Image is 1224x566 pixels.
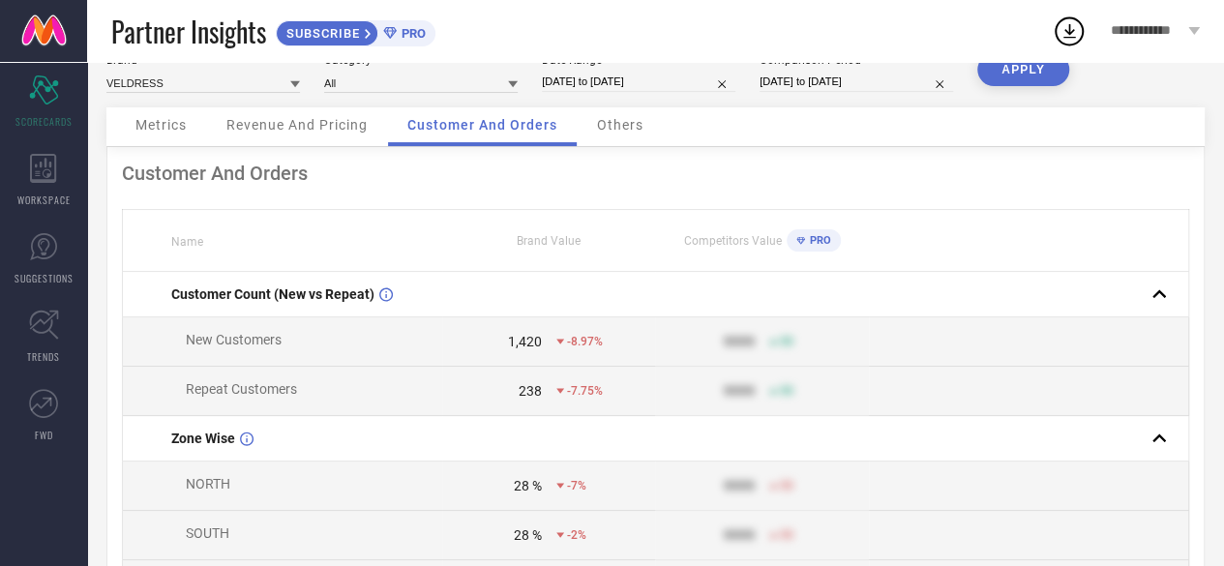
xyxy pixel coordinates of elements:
a: SUBSCRIBEPRO [276,15,435,46]
span: SUGGESTIONS [15,271,74,285]
span: 50 [780,479,793,492]
span: 50 [780,384,793,398]
div: 9999 [724,334,755,349]
span: FWD [35,428,53,442]
span: PRO [397,26,426,41]
input: Select date range [542,72,735,92]
span: 50 [780,528,793,542]
div: 1,420 [508,334,542,349]
span: Brand Value [517,234,581,248]
span: SCORECARDS [15,114,73,129]
div: 28 % [514,478,542,493]
div: 28 % [514,527,542,543]
span: -7.75% [567,384,603,398]
div: 9999 [724,527,755,543]
span: -2% [567,528,586,542]
span: Repeat Customers [186,381,297,397]
div: 9999 [724,478,755,493]
button: APPLY [977,53,1069,86]
span: SOUTH [186,525,229,541]
span: -8.97% [567,335,603,348]
span: Competitors Value [684,234,782,248]
div: Open download list [1052,14,1087,48]
span: Partner Insights [111,12,266,51]
span: SUBSCRIBE [277,26,365,41]
span: -7% [567,479,586,492]
span: Customer Count (New vs Repeat) [171,286,374,302]
span: Zone Wise [171,431,235,446]
span: 50 [780,335,793,348]
span: Revenue And Pricing [226,117,368,133]
span: New Customers [186,332,282,347]
span: Others [597,117,643,133]
input: Select comparison period [760,72,953,92]
div: Customer And Orders [122,162,1189,185]
div: 9999 [724,383,755,399]
div: 238 [519,383,542,399]
span: Metrics [135,117,187,133]
span: PRO [805,234,831,247]
span: Customer And Orders [407,117,557,133]
span: NORTH [186,476,230,492]
span: WORKSPACE [17,193,71,207]
span: Name [171,235,203,249]
span: TRENDS [27,349,60,364]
